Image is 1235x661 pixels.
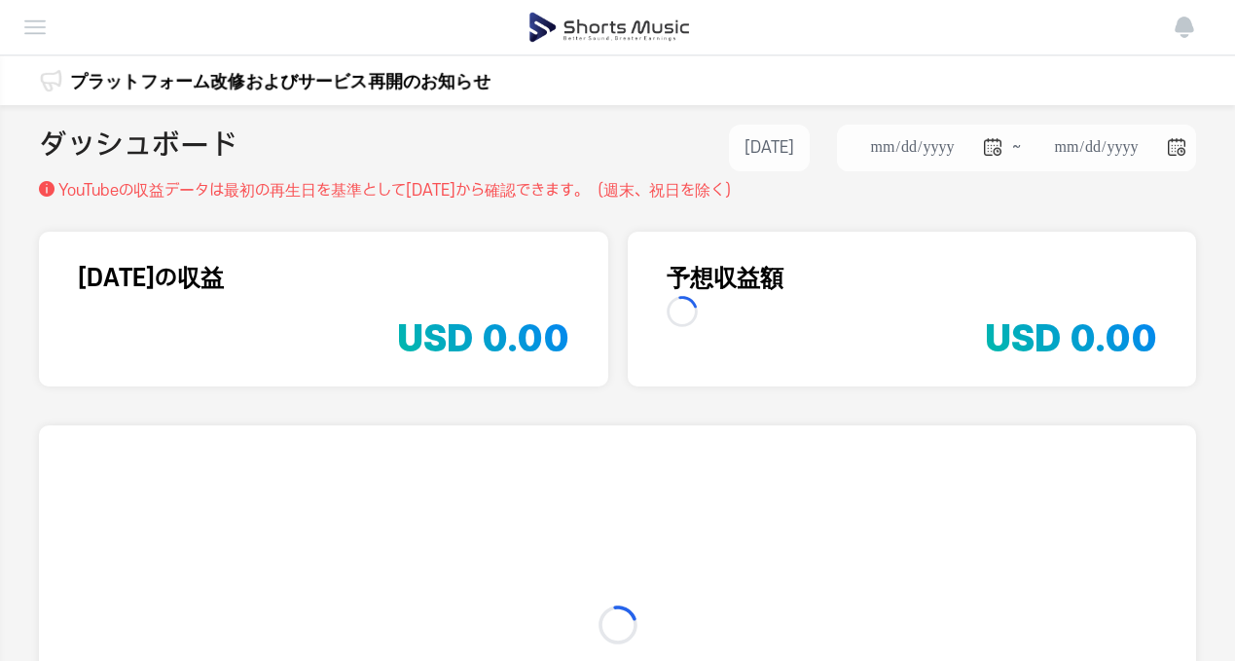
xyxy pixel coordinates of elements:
img: 알림 [1173,16,1196,39]
dt: 予想収益額 [667,261,1158,296]
li: ~ [837,125,1196,171]
img: 알림 아이콘 [39,69,62,92]
button: [DATE] [729,125,810,171]
span: USD 0.00 [985,316,1157,360]
img: menu [23,16,47,39]
p: YouTubeの収益データは最初の再生日を基準とし て[DATE]から確認できます。（週末、祝日を除く） [58,179,740,202]
dt: [DATE]の収益 [78,261,569,296]
img: 설명 아이콘 [39,181,54,197]
a: プラットフォーム改修およびサービス再開のお知らせ [70,68,490,94]
h2: ダッシュボード [39,125,237,171]
span: USD 0.00 [397,316,569,360]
